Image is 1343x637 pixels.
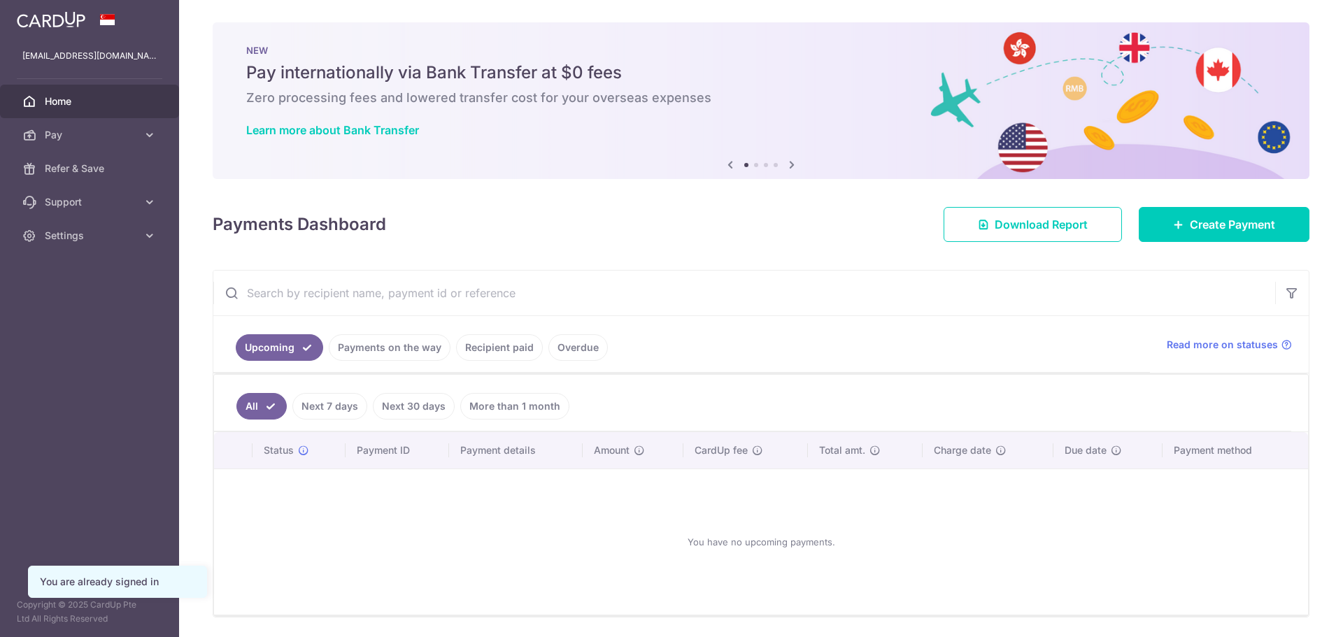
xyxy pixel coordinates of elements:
th: Payment method [1163,432,1308,468]
a: Read more on statuses [1167,338,1292,352]
a: Overdue [548,334,608,361]
span: Amount [594,443,630,457]
th: Payment ID [346,432,449,468]
p: [EMAIL_ADDRESS][DOMAIN_NAME] [22,49,157,63]
a: Next 30 days [373,393,455,420]
input: Search by recipient name, payment id or reference [213,271,1275,315]
span: Total amt. [819,443,865,457]
a: All [236,393,287,420]
a: Upcoming [236,334,323,361]
span: Settings [45,229,137,243]
span: Status [264,443,294,457]
span: Refer & Save [45,162,137,176]
span: CardUp fee [695,443,748,457]
th: Payment details [449,432,583,468]
h6: Zero processing fees and lowered transfer cost for your overseas expenses [246,90,1276,106]
img: Bank transfer banner [213,22,1309,179]
a: Create Payment [1139,207,1309,242]
a: Payments on the way [329,334,450,361]
span: Create Payment [1190,216,1275,233]
a: Next 7 days [292,393,367,420]
p: NEW [246,45,1276,56]
span: Pay [45,128,137,142]
a: More than 1 month [460,393,569,420]
a: Recipient paid [456,334,543,361]
span: Download Report [995,216,1088,233]
span: Due date [1065,443,1107,457]
img: CardUp [17,11,85,28]
span: Charge date [934,443,991,457]
div: You have no upcoming payments. [231,480,1291,603]
span: Home [45,94,137,108]
span: Read more on statuses [1167,338,1278,352]
a: Download Report [944,207,1122,242]
div: You are already signed in [40,575,195,589]
a: Learn more about Bank Transfer [246,123,419,137]
span: Support [45,195,137,209]
h5: Pay internationally via Bank Transfer at $0 fees [246,62,1276,84]
h4: Payments Dashboard [213,212,386,237]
